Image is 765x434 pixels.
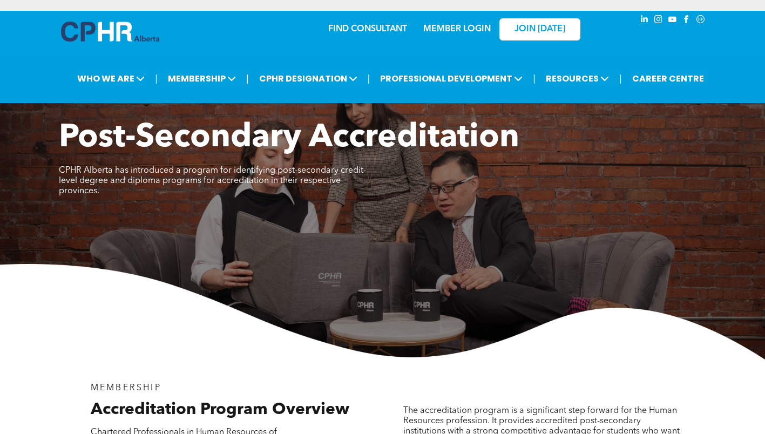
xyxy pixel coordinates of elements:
a: MEMBER LOGIN [423,25,491,33]
span: RESOURCES [543,69,612,89]
span: Accreditation Program Overview [91,402,349,418]
a: youtube [667,13,679,28]
li: | [246,67,249,90]
span: WHO WE ARE [74,69,148,89]
span: JOIN [DATE] [514,24,565,35]
a: facebook [681,13,693,28]
span: Post-Secondary Accreditation [59,122,519,154]
li: | [368,67,370,90]
a: JOIN [DATE] [499,18,580,40]
a: Social network [695,13,707,28]
span: MEMBERSHIP [165,69,239,89]
span: PROFESSIONAL DEVELOPMENT [377,69,526,89]
li: | [155,67,158,90]
span: MEMBERSHIP [91,384,161,392]
a: FIND CONSULTANT [328,25,407,33]
a: linkedin [639,13,651,28]
li: | [619,67,622,90]
img: A blue and white logo for cp alberta [61,22,159,42]
li: | [533,67,536,90]
span: CPHR Alberta has introduced a program for identifying post-secondary credit-level degree and dipl... [59,166,366,195]
span: CPHR DESIGNATION [256,69,361,89]
a: instagram [653,13,665,28]
a: CAREER CENTRE [629,69,707,89]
